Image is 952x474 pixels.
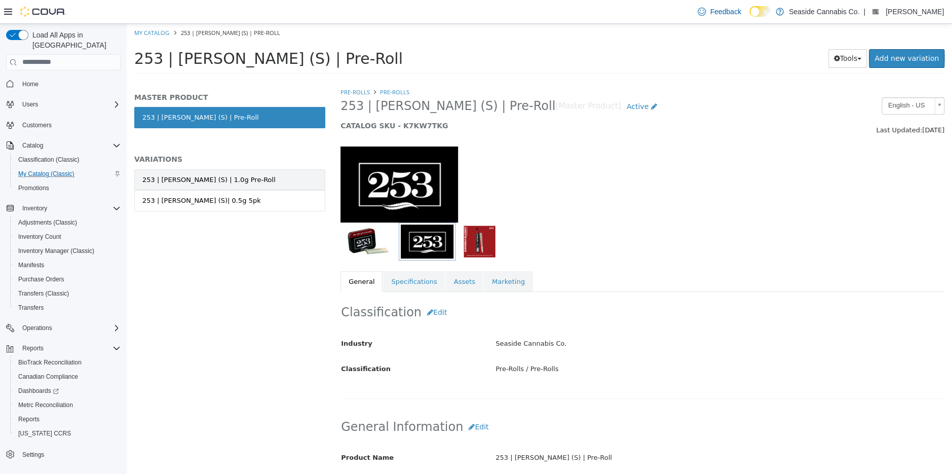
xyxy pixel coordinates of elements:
button: Users [18,98,42,111]
p: Seaside Cannabis Co. [789,6,859,18]
span: Last Updated: [749,102,795,110]
span: Transfers [14,302,121,314]
span: 253 | [PERSON_NAME] (S) | Pre-Roll [214,75,429,90]
span: Classification (Classic) [18,156,80,164]
span: Inventory [22,204,47,212]
span: Users [18,98,121,111]
span: Classification (Classic) [14,154,121,166]
div: 253 | [PERSON_NAME] (S)| 0.5g 5pk [16,172,134,182]
button: My Catalog (Classic) [10,167,125,181]
a: Canadian Compliance [14,371,82,383]
a: Metrc Reconciliation [14,399,77,411]
input: Dark Mode [749,6,771,17]
a: Purchase Orders [14,273,68,285]
a: My Catalog [8,5,43,13]
a: Transfers [14,302,48,314]
button: Catalog [18,139,47,152]
button: Transfers (Classic) [10,286,125,301]
button: Classification (Classic) [10,153,125,167]
button: Users [2,97,125,112]
button: Inventory [18,202,51,214]
span: BioTrack Reconciliation [14,356,121,369]
a: Customers [18,119,56,131]
span: My Catalog (Classic) [14,168,121,180]
div: Mehgan Wieland [869,6,882,18]
span: Users [22,100,38,108]
span: Washington CCRS [14,427,121,440]
span: Catalog [22,141,43,150]
a: 253 | [PERSON_NAME] (S) | Pre-Roll [8,83,199,104]
span: 253 | [PERSON_NAME] (S) | Pre-Roll [54,5,154,13]
span: Adjustments (Classic) [18,218,77,227]
img: 150 [214,123,331,199]
a: Pre-Rolls [214,64,243,72]
a: Pre-Rolls [253,64,283,72]
button: Canadian Compliance [10,370,125,384]
a: Promotions [14,182,53,194]
a: Home [18,78,43,90]
span: Manifests [18,261,44,269]
button: Reports [2,341,125,355]
span: Metrc Reconciliation [18,401,73,409]
span: Promotions [18,184,49,192]
a: General [214,247,256,269]
p: [PERSON_NAME] [886,6,944,18]
button: Inventory Count [10,230,125,244]
span: Operations [22,324,52,332]
span: Metrc Reconciliation [14,399,121,411]
span: Customers [18,119,121,131]
span: Manifests [14,259,121,271]
span: Reports [18,415,40,423]
span: Classification [214,341,264,349]
span: Adjustments (Classic) [14,216,121,229]
span: Dashboards [18,387,59,395]
button: Tools [702,25,741,44]
span: Active [500,79,522,87]
img: Cova [20,7,66,17]
span: Catalog [18,139,121,152]
span: Transfers (Classic) [18,289,69,298]
div: 253 | [PERSON_NAME] (S) | 1.0g Pre-Roll [16,151,149,161]
span: Home [22,80,39,88]
span: Promotions [14,182,121,194]
a: Specifications [256,247,318,269]
a: My Catalog (Classic) [14,168,79,180]
button: Reports [10,412,125,426]
a: Manifests [14,259,48,271]
small: [Master Product] [429,79,494,87]
div: Pre-Rolls / Pre-Rolls [361,337,825,354]
span: Inventory Count [14,231,121,243]
span: Feedback [710,7,741,17]
button: Inventory [2,201,125,215]
span: Settings [22,451,44,459]
div: Seaside Cannabis Co. [361,311,825,329]
h5: CATALOG SKU - K7KW7TKG [214,97,663,106]
button: Operations [2,321,125,335]
a: Assets [319,247,357,269]
button: Reports [18,342,48,354]
span: Canadian Compliance [18,373,78,381]
span: 253 | [PERSON_NAME] (S) | Pre-Roll [8,26,276,44]
button: Edit [336,394,367,413]
button: [US_STATE] CCRS [10,426,125,441]
button: Adjustments (Classic) [10,215,125,230]
span: [US_STATE] CCRS [18,429,71,437]
button: Inventory Manager (Classic) [10,244,125,258]
span: Product Name [214,430,267,437]
button: Settings [2,447,125,461]
span: Inventory Manager (Classic) [14,245,121,257]
span: Purchase Orders [18,275,64,283]
button: Transfers [10,301,125,315]
span: Operations [18,322,121,334]
button: Operations [18,322,56,334]
span: BioTrack Reconciliation [18,358,82,367]
a: Feedback [694,2,745,22]
span: Industry [214,316,246,323]
button: Metrc Reconciliation [10,398,125,412]
a: Reports [14,413,44,425]
a: Marketing [357,247,406,269]
span: Inventory [18,202,121,214]
a: BioTrack Reconciliation [14,356,86,369]
button: Promotions [10,181,125,195]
